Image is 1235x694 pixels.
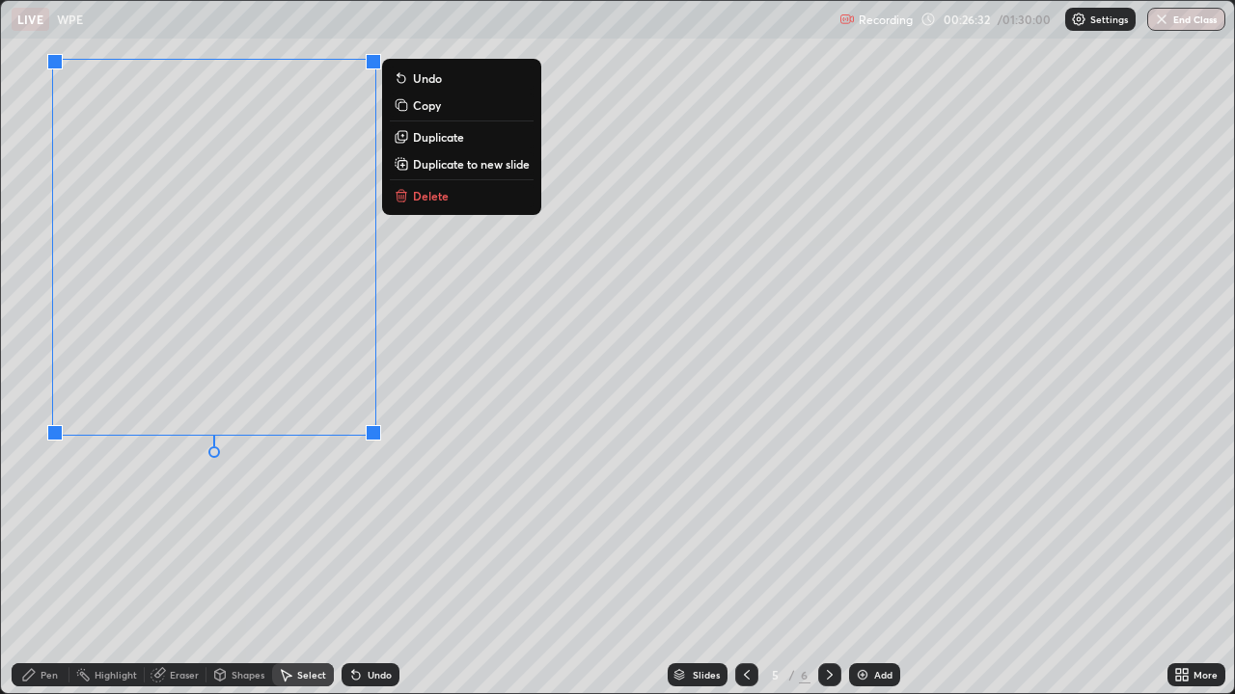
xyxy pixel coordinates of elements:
div: Undo [368,670,392,680]
div: Add [874,670,892,680]
img: end-class-cross [1154,12,1169,27]
img: recording.375f2c34.svg [839,12,855,27]
img: class-settings-icons [1071,12,1086,27]
button: Undo [390,67,534,90]
p: Duplicate to new slide [413,156,530,172]
div: Eraser [170,670,199,680]
p: Duplicate [413,129,464,145]
button: Duplicate to new slide [390,152,534,175]
div: Pen [41,670,58,680]
p: Delete [413,188,449,203]
p: Undo [413,70,442,86]
div: Shapes [232,670,264,680]
p: Copy [413,97,441,113]
div: / [789,669,795,681]
button: Copy [390,93,534,117]
p: Settings [1090,14,1128,24]
div: Slides [693,670,720,680]
p: Recording [859,13,913,27]
button: End Class [1147,8,1225,31]
div: 6 [799,666,810,683]
div: Select [297,670,326,680]
button: Duplicate [390,125,534,148]
div: More [1194,670,1218,680]
div: 5 [766,669,785,681]
button: Delete [390,184,534,207]
img: add-slide-button [855,667,870,682]
p: LIVE [17,12,43,27]
p: WPE [57,12,83,27]
div: Highlight [95,670,137,680]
